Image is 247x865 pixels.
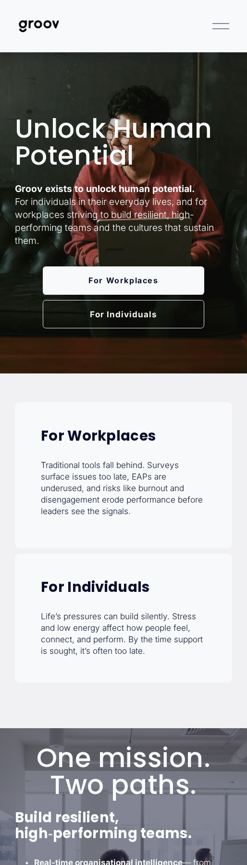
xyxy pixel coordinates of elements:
[15,15,63,37] img: Groov | Unlock Human Potential at Work and in Life
[15,745,232,799] h1: One mission. Two paths.
[41,577,149,597] strong: For Individuals
[41,426,156,445] strong: For Workplaces
[15,183,195,194] strong: Groov exists to unlock human potential.
[15,808,192,843] strong: Build resilient, high‑performing teams.
[43,300,205,328] a: For Individuals
[15,115,232,169] h1: Unlock Human Potential
[41,459,206,517] p: Traditional tools fall behind. Surveys surface issues too late, EAPs are underused, and risks lik...
[43,266,205,295] a: For Workplaces
[41,611,206,657] p: Life’s pressures can build silently. Stress and low energy affect how people feel, connect, and p...
[15,182,232,247] p: For individuals in their everyday lives, and for workplaces striving to build resilient, high-per...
